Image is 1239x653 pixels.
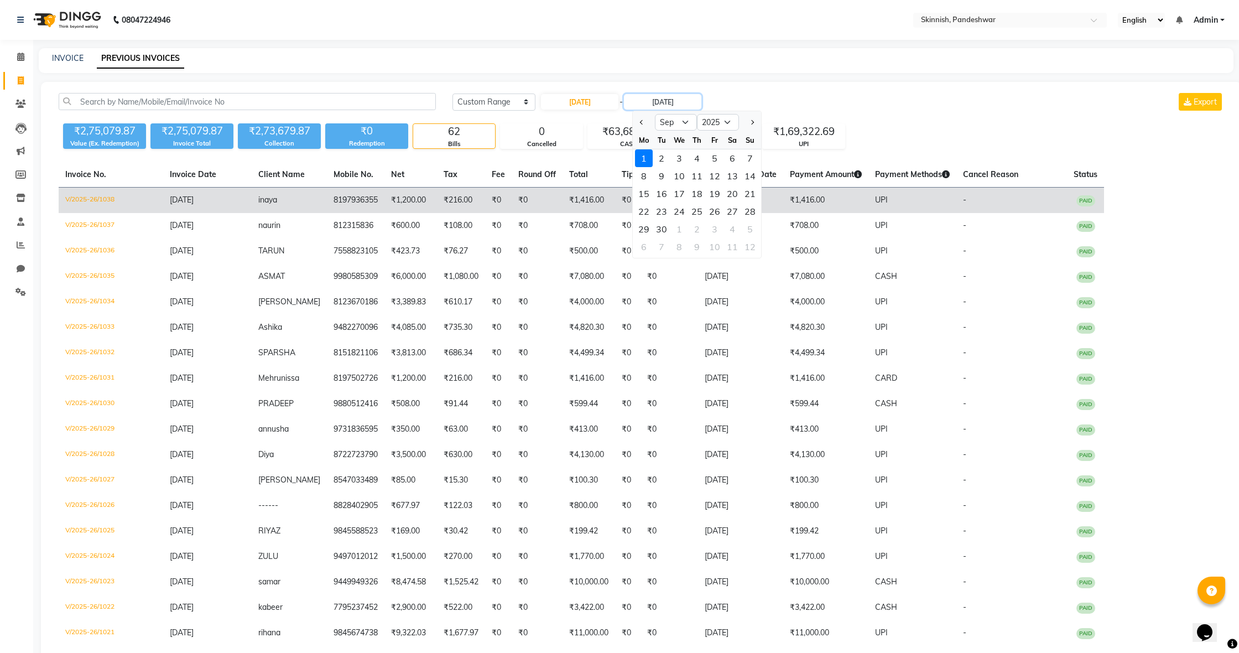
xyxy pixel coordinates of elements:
td: ₹1,416.00 [563,366,615,391]
div: Sunday, September 28, 2025 [741,203,759,220]
div: Mo [635,131,653,149]
div: 62 [413,124,495,139]
span: Payment Amount [790,169,862,179]
td: ₹508.00 [384,391,437,417]
span: PAID [1076,221,1095,232]
div: 19 [706,185,723,203]
div: Invoice Total [150,139,233,148]
span: Tip [622,169,634,179]
button: Previous month [637,113,647,131]
td: 8123670186 [327,289,384,315]
td: ₹6,000.00 [384,264,437,289]
td: ₹3,500.00 [384,442,437,468]
div: Saturday, October 11, 2025 [723,238,741,256]
div: 6 [723,149,741,167]
div: 17 [670,185,688,203]
img: logo [28,4,104,35]
td: V/2025-26/1029 [59,417,163,442]
td: ₹0 [512,213,563,239]
select: Select year [697,114,739,131]
td: ₹0 [641,289,698,315]
td: ₹599.44 [783,391,868,417]
td: ₹0 [615,366,641,391]
div: 1 [670,220,688,238]
td: 9731836595 [327,417,384,442]
td: ₹0 [641,264,698,289]
div: Fr [706,131,723,149]
td: ₹4,499.34 [563,340,615,366]
td: ₹91.44 [437,391,485,417]
div: Tuesday, September 30, 2025 [653,220,670,238]
td: ₹0 [485,442,512,468]
td: ₹0 [615,239,641,264]
td: [DATE] [698,264,783,289]
td: ₹708.00 [783,213,868,239]
span: [DATE] [170,322,194,332]
div: Sunday, October 12, 2025 [741,238,759,256]
td: 8197936355 [327,188,384,214]
td: ₹0 [485,417,512,442]
div: Monday, September 1, 2025 [635,149,653,167]
td: ₹0 [512,289,563,315]
div: ₹2,73,679.87 [238,123,321,139]
span: [DATE] [170,348,194,357]
td: ₹63.00 [437,417,485,442]
td: V/2025-26/1032 [59,340,163,366]
span: [DATE] [170,271,194,281]
div: Sunday, October 5, 2025 [741,220,759,238]
td: 8722723790 [327,442,384,468]
span: Tax [444,169,457,179]
div: 4 [723,220,741,238]
span: UPI [875,424,888,434]
div: Monday, September 15, 2025 [635,185,653,203]
td: ₹0 [485,315,512,340]
td: [DATE] [698,366,783,391]
div: 4 [688,149,706,167]
div: 29 [635,220,653,238]
span: Mobile No. [334,169,373,179]
span: PAID [1076,424,1095,436]
div: 27 [723,203,741,220]
td: ₹0 [615,289,641,315]
div: 6 [635,238,653,256]
td: V/2025-26/1031 [59,366,163,391]
span: UPI [875,246,888,256]
div: ₹2,75,079.87 [150,123,233,139]
span: PAID [1076,272,1095,283]
div: Thursday, October 2, 2025 [688,220,706,238]
span: - [963,271,966,281]
span: Total [569,169,588,179]
span: [DATE] [170,246,194,256]
td: [DATE] [698,289,783,315]
td: ₹0 [512,340,563,366]
td: V/2025-26/1034 [59,289,163,315]
div: 11 [688,167,706,185]
button: Export [1179,93,1222,111]
div: Sa [723,131,741,149]
div: 5 [706,149,723,167]
span: ASMAT [258,271,285,281]
input: Search by Name/Mobile/Email/Invoice No [59,93,436,110]
td: ₹0 [485,289,512,315]
span: - [963,322,966,332]
div: 30 [653,220,670,238]
td: V/2025-26/1037 [59,213,163,239]
div: Thursday, September 25, 2025 [688,203,706,220]
a: PREVIOUS INVOICES [97,49,184,69]
td: ₹0 [615,264,641,289]
td: ₹0 [512,366,563,391]
td: ₹413.00 [783,417,868,442]
span: [DATE] [170,373,194,383]
td: ₹0 [615,315,641,340]
td: ₹216.00 [437,366,485,391]
td: ₹1,200.00 [384,188,437,214]
span: - [963,424,966,434]
div: 28 [741,203,759,220]
a: INVOICE [52,53,84,63]
span: inaya [258,195,277,205]
span: - [619,96,623,108]
td: ₹600.00 [384,213,437,239]
span: Net [391,169,404,179]
div: 15 [635,185,653,203]
div: Tuesday, September 2, 2025 [653,149,670,167]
